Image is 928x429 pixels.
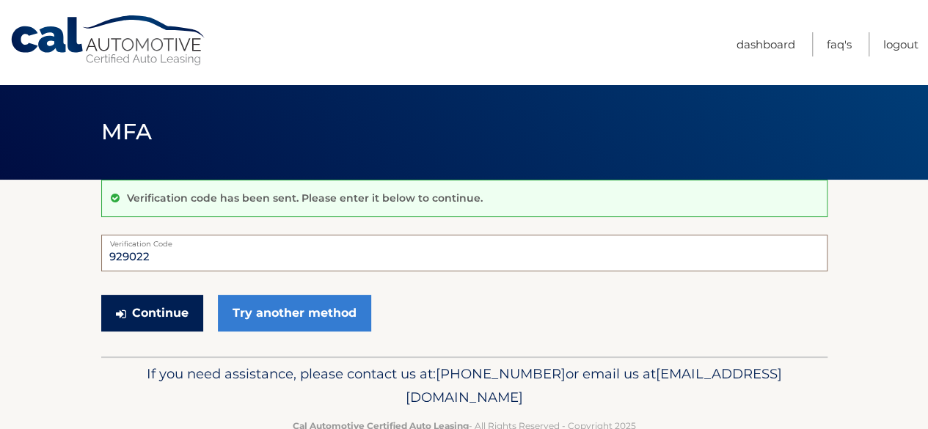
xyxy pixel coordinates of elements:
[218,295,371,331] a: Try another method
[101,118,153,145] span: MFA
[406,365,782,406] span: [EMAIL_ADDRESS][DOMAIN_NAME]
[101,295,203,331] button: Continue
[101,235,827,246] label: Verification Code
[436,365,566,382] span: [PHONE_NUMBER]
[827,32,852,56] a: FAQ's
[10,15,208,67] a: Cal Automotive
[127,191,483,205] p: Verification code has been sent. Please enter it below to continue.
[737,32,795,56] a: Dashboard
[111,362,818,409] p: If you need assistance, please contact us at: or email us at
[883,32,918,56] a: Logout
[101,235,827,271] input: Verification Code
